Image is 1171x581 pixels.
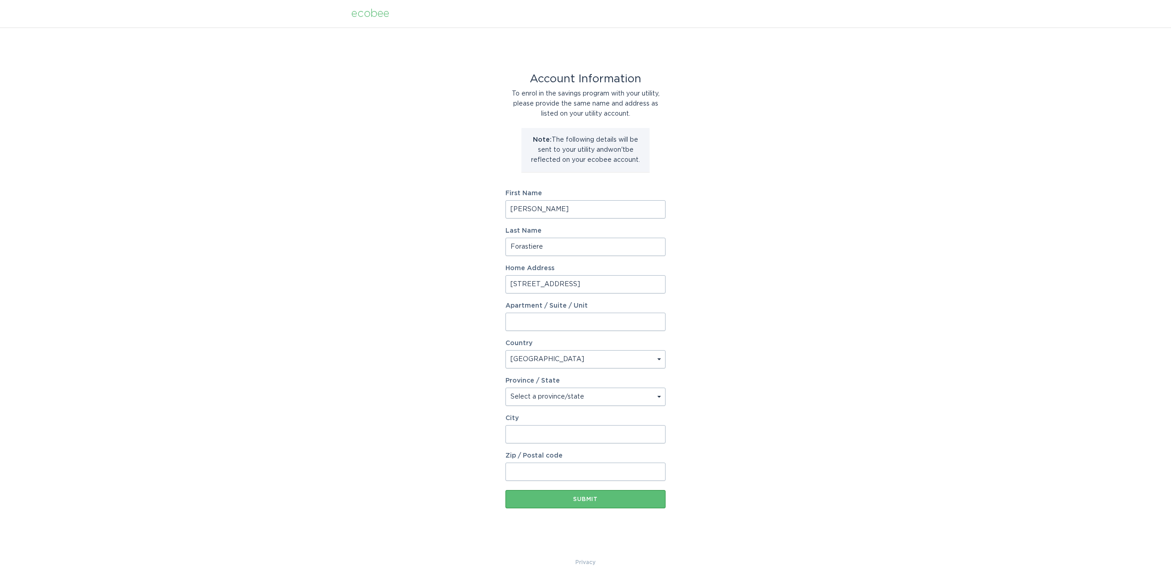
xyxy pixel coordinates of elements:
label: First Name [505,190,666,197]
div: Submit [510,496,661,502]
label: Country [505,340,532,346]
p: The following details will be sent to your utility and won't be reflected on your ecobee account. [528,135,643,165]
div: ecobee [351,9,389,19]
div: Account Information [505,74,666,84]
label: Province / State [505,378,560,384]
strong: Note: [533,137,552,143]
div: To enrol in the savings program with your utility, please provide the same name and address as li... [505,89,666,119]
label: Zip / Postal code [505,453,666,459]
label: Apartment / Suite / Unit [505,303,666,309]
label: City [505,415,666,421]
a: Privacy Policy & Terms of Use [575,557,596,567]
label: Last Name [505,228,666,234]
button: Submit [505,490,666,508]
label: Home Address [505,265,666,272]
